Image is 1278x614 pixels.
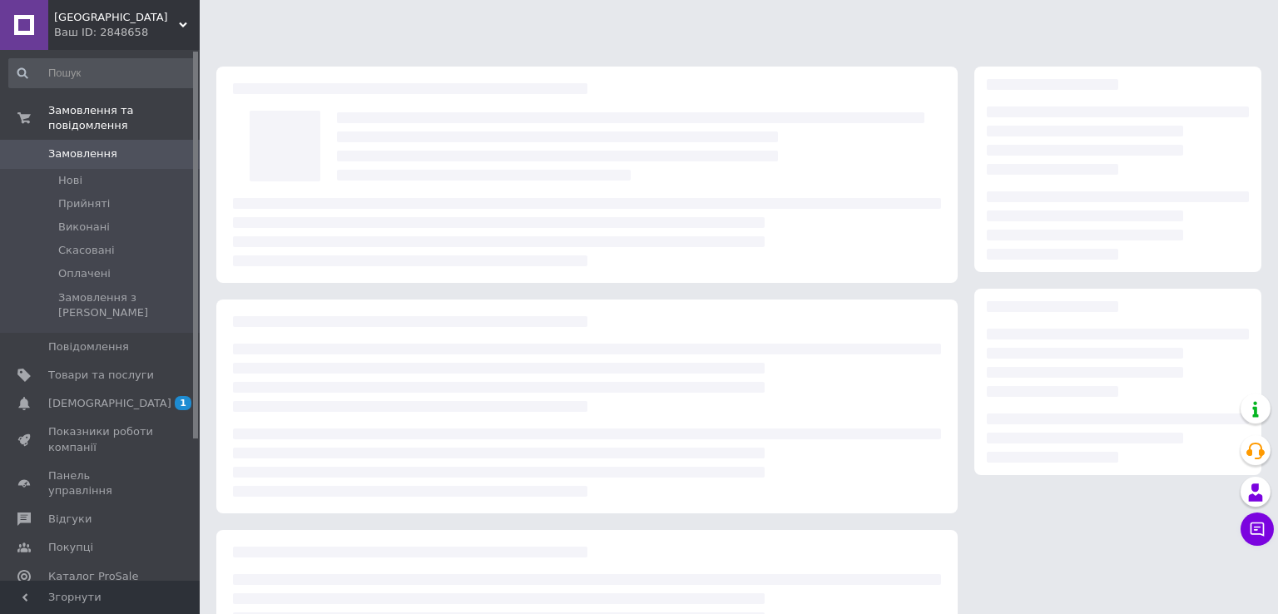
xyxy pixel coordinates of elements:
span: Панель управління [48,468,154,498]
span: [DEMOGRAPHIC_DATA] [48,396,171,411]
span: Оплачені [58,266,111,281]
span: Повідомлення [48,339,129,354]
span: Замовлення [48,146,117,161]
span: Показники роботи компанії [48,424,154,454]
span: Покупці [48,540,93,555]
span: Нові [58,173,82,188]
span: Прийняті [58,196,110,211]
div: Ваш ID: 2848658 [54,25,200,40]
span: Замовлення з [PERSON_NAME] [58,290,195,320]
span: Виконані [58,220,110,235]
span: 1 [175,396,191,410]
button: Чат з покупцем [1241,512,1274,546]
span: Товари та послуги [48,368,154,383]
span: Книгоманія [54,10,179,25]
input: Пошук [8,58,196,88]
span: Каталог ProSale [48,569,138,584]
span: Скасовані [58,243,115,258]
span: Відгуки [48,512,92,527]
span: Замовлення та повідомлення [48,103,200,133]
